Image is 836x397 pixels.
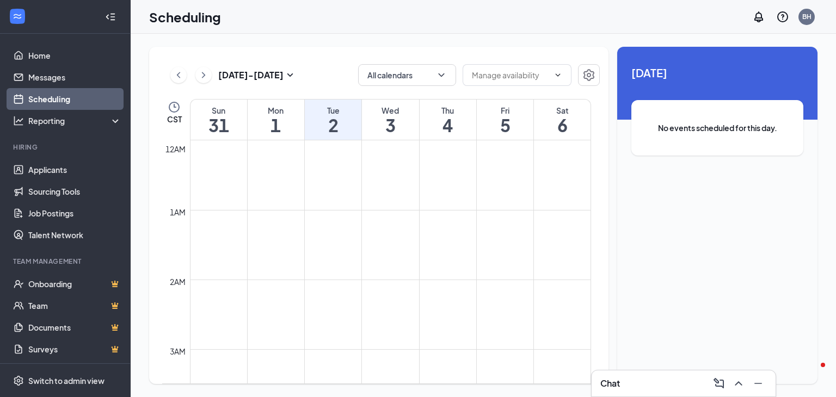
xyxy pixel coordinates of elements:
[420,116,476,134] h1: 4
[12,11,23,22] svg: WorkstreamLogo
[477,116,533,134] h1: 5
[752,10,765,23] svg: Notifications
[712,377,726,390] svg: ComposeMessage
[802,12,812,21] div: BH
[248,105,304,116] div: Mon
[776,10,789,23] svg: QuestionInfo
[732,377,745,390] svg: ChevronUp
[749,375,767,392] button: Minimize
[28,45,121,66] a: Home
[477,105,533,116] div: Fri
[28,338,121,360] a: SurveysCrown
[167,114,182,125] span: CST
[653,122,782,134] span: No events scheduled for this day.
[631,64,803,81] span: [DATE]
[105,11,116,22] svg: Collapse
[168,101,181,114] svg: Clock
[13,257,119,266] div: Team Management
[13,115,24,126] svg: Analysis
[163,143,188,155] div: 12am
[195,67,212,83] button: ChevronRight
[362,100,419,140] a: September 3, 2025
[752,377,765,390] svg: Minimize
[13,375,24,386] svg: Settings
[173,69,184,82] svg: ChevronLeft
[420,105,476,116] div: Thu
[28,317,121,338] a: DocumentsCrown
[28,66,121,88] a: Messages
[420,100,476,140] a: September 4, 2025
[305,100,361,140] a: September 2, 2025
[436,70,447,80] svg: ChevronDown
[28,295,121,317] a: TeamCrown
[190,105,247,116] div: Sun
[218,69,284,81] h3: [DATE] - [DATE]
[554,71,562,79] svg: ChevronDown
[799,360,825,386] iframe: Intercom live chat
[28,273,121,295] a: OnboardingCrown
[472,69,549,81] input: Manage availability
[534,116,591,134] h1: 6
[28,159,121,181] a: Applicants
[362,116,419,134] h1: 3
[362,105,419,116] div: Wed
[28,115,122,126] div: Reporting
[358,64,456,86] button: All calendarsChevronDown
[198,69,209,82] svg: ChevronRight
[534,100,591,140] a: September 6, 2025
[305,116,361,134] h1: 2
[168,345,188,357] div: 3am
[710,375,728,392] button: ComposeMessage
[28,375,104,386] div: Switch to admin view
[578,64,600,86] button: Settings
[248,100,304,140] a: September 1, 2025
[534,105,591,116] div: Sat
[28,202,121,224] a: Job Postings
[170,67,187,83] button: ChevronLeft
[28,88,121,110] a: Scheduling
[168,276,188,288] div: 2am
[477,100,533,140] a: September 5, 2025
[28,224,121,246] a: Talent Network
[582,69,595,82] svg: Settings
[600,377,620,389] h3: Chat
[168,206,188,218] div: 1am
[149,8,221,26] h1: Scheduling
[730,375,747,392] button: ChevronUp
[284,69,297,82] svg: SmallChevronDown
[13,142,119,152] div: Hiring
[190,116,247,134] h1: 31
[28,181,121,202] a: Sourcing Tools
[248,116,304,134] h1: 1
[190,100,247,140] a: August 31, 2025
[305,105,361,116] div: Tue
